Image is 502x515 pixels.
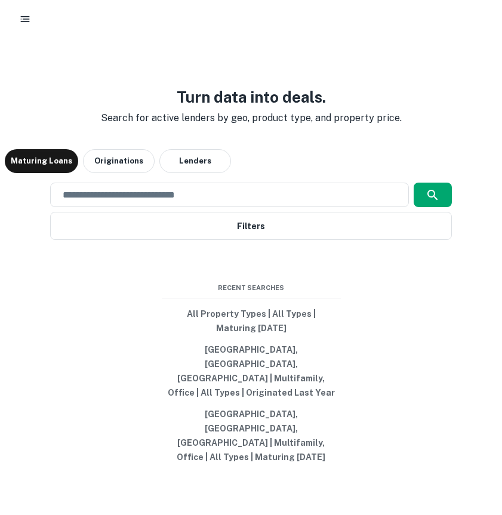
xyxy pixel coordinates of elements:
span: Recent Searches [162,283,341,293]
button: Filters [50,212,452,240]
button: [GEOGRAPHIC_DATA], [GEOGRAPHIC_DATA], [GEOGRAPHIC_DATA] | Multifamily, Office | All Types | Origi... [162,339,341,403]
button: Lenders [159,149,231,173]
button: [GEOGRAPHIC_DATA], [GEOGRAPHIC_DATA], [GEOGRAPHIC_DATA] | Multifamily, Office | All Types | Matur... [162,403,341,468]
button: Originations [83,149,155,173]
button: All Property Types | All Types | Maturing [DATE] [162,303,341,339]
iframe: Chat Widget [442,381,502,439]
h3: Turn data into deals. [91,85,411,109]
p: Search for active lenders by geo, product type, and property price. [91,111,411,125]
button: Maturing Loans [5,149,78,173]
